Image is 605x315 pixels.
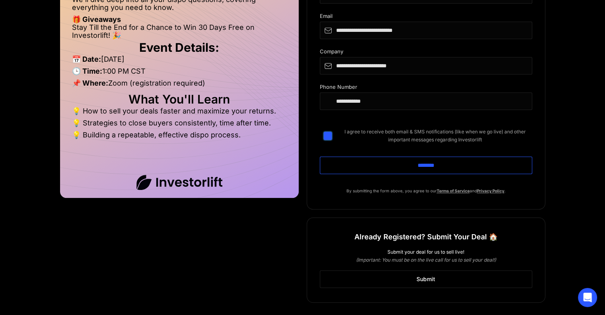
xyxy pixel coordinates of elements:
strong: Event Details: [139,40,219,55]
strong: 🎁 Giveaways [72,15,121,23]
strong: 📅 Date: [72,55,101,63]
a: Submit [320,270,532,288]
li: 💡 Building a repeatable, effective dispo process. [72,131,287,139]
strong: 🕒 Time: [72,67,102,75]
li: 1:00 PM CST [72,67,287,79]
a: Privacy Policy [477,188,504,193]
em: (Important: You must be on the live call for us to sell your deal!) [356,257,496,263]
li: Zoom (registration required) [72,79,287,91]
h1: Already Registered? Submit Your Deal 🏠 [354,230,498,244]
div: Email [320,13,532,22]
p: By submitting the form above, you agree to our and . [320,187,532,195]
div: Open Intercom Messenger [578,288,597,307]
li: 💡 Strategies to close buyers consistently, time after time. [72,119,287,131]
span: I agree to receive both email & SMS notifications (like when we go live) and other important mess... [338,128,532,144]
li: Stay Till the End for a Chance to Win 30 Days Free on Investorlift! 🎉 [72,23,287,39]
div: Phone Number [320,84,532,92]
li: [DATE] [72,55,287,67]
strong: 📌 Where: [72,79,108,87]
div: Submit your deal for us to sell live! [320,248,532,256]
a: Terms of Service [437,188,470,193]
li: 💡 How to sell your deals faster and maximize your returns. [72,107,287,119]
div: Company [320,49,532,57]
h2: What You'll Learn [72,95,287,103]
